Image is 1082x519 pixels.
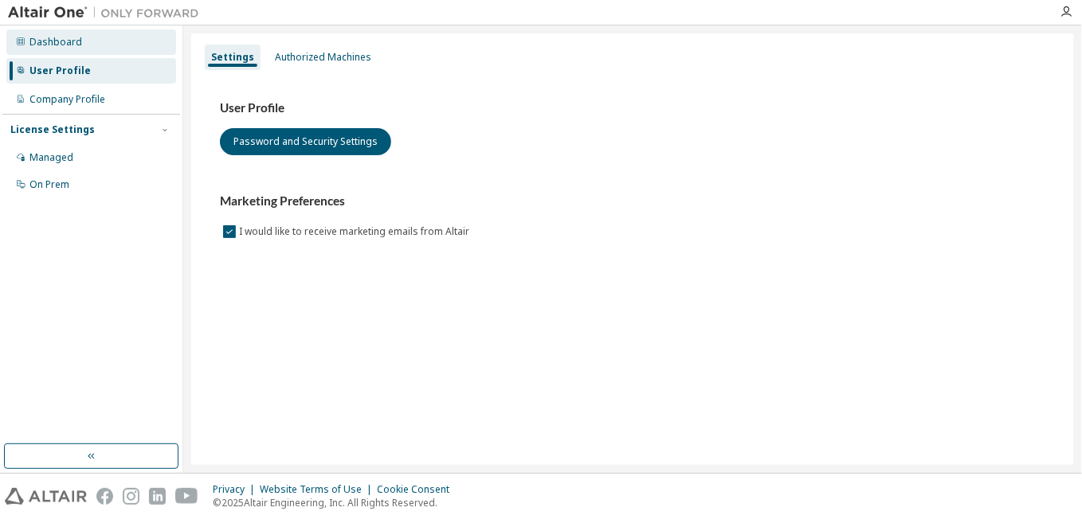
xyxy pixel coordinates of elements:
div: Website Terms of Use [260,483,377,496]
div: Dashboard [29,36,82,49]
img: linkedin.svg [149,488,166,505]
button: Password and Security Settings [220,128,391,155]
div: Company Profile [29,93,105,106]
img: youtube.svg [175,488,198,505]
h3: Marketing Preferences [220,193,1045,209]
label: I would like to receive marketing emails from Altair [239,222,472,241]
img: instagram.svg [123,488,139,505]
div: Managed [29,151,73,164]
h3: User Profile [220,100,1045,116]
div: On Prem [29,178,69,191]
div: User Profile [29,64,91,77]
p: © 2025 Altair Engineering, Inc. All Rights Reserved. [213,496,459,509]
div: Settings [211,51,254,64]
div: Cookie Consent [377,483,459,496]
div: Authorized Machines [275,51,371,64]
img: Altair One [8,5,207,21]
img: altair_logo.svg [5,488,87,505]
div: Privacy [213,483,260,496]
img: facebook.svg [96,488,113,505]
div: License Settings [10,123,95,136]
